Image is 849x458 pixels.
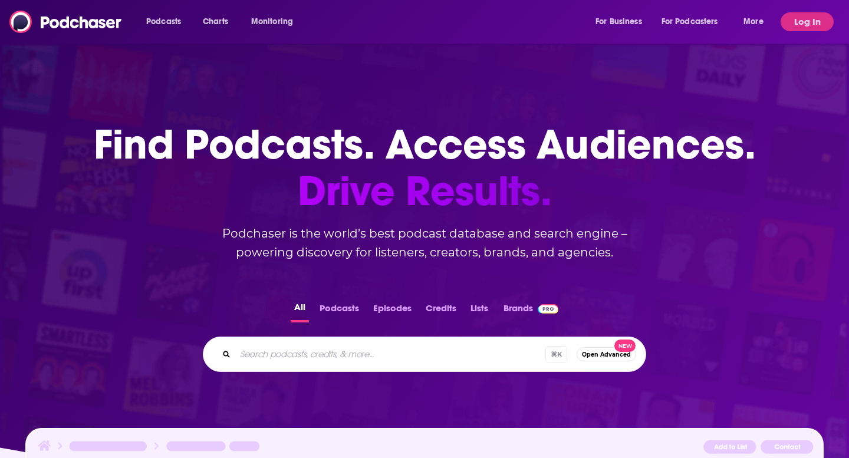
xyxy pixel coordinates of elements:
[538,304,558,314] img: Podchaser Pro
[467,299,492,322] button: Lists
[587,12,657,31] button: open menu
[504,299,558,322] a: BrandsPodchaser Pro
[781,12,834,31] button: Log In
[146,14,181,30] span: Podcasts
[195,12,235,31] a: Charts
[662,14,718,30] span: For Podcasters
[291,299,309,322] button: All
[189,224,660,262] h2: Podchaser is the world’s best podcast database and search engine – powering discovery for listene...
[735,12,778,31] button: open menu
[582,351,631,358] span: Open Advanced
[595,14,642,30] span: For Business
[743,14,764,30] span: More
[370,299,415,322] button: Episodes
[138,12,196,31] button: open menu
[251,14,293,30] span: Monitoring
[316,299,363,322] button: Podcasts
[545,346,567,363] span: ⌘ K
[654,12,735,31] button: open menu
[243,12,308,31] button: open menu
[203,337,646,372] div: Search podcasts, credits, & more...
[614,340,636,352] span: New
[94,121,756,215] h1: Find Podcasts. Access Audiences.
[9,11,123,33] img: Podchaser - Follow, Share and Rate Podcasts
[203,14,228,30] span: Charts
[235,345,545,364] input: Search podcasts, credits, & more...
[577,347,636,361] button: Open AdvancedNew
[422,299,460,322] button: Credits
[94,168,756,215] span: Drive Results.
